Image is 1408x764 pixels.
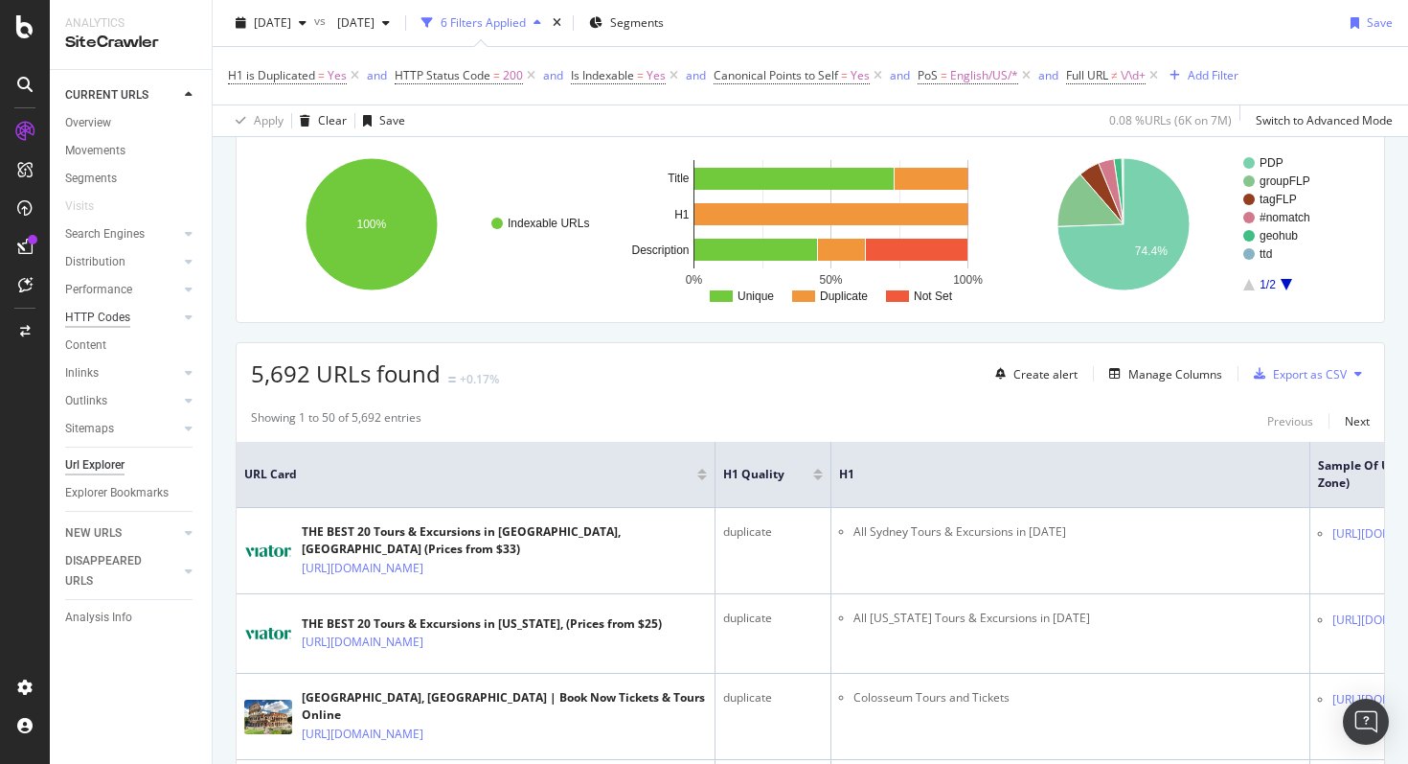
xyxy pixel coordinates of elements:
span: URL Card [244,466,693,483]
a: Search Engines [65,224,179,244]
div: Inlinks [65,363,99,383]
div: Create alert [1013,366,1078,382]
div: Overview [65,113,111,133]
a: Sitemaps [65,419,179,439]
div: duplicate [723,523,823,541]
button: [DATE] [228,8,314,38]
a: Movements [65,141,198,161]
img: main image [244,610,292,658]
span: vs [314,12,329,29]
a: Content [65,336,198,356]
text: Description [631,243,689,257]
span: 2025 Oct. 1st [254,14,291,31]
div: duplicate [723,689,823,706]
span: Segments [610,14,664,31]
button: Save [1343,8,1393,38]
div: duplicate [723,610,823,627]
span: 200 [503,62,523,89]
span: H1 Quality [723,466,784,483]
div: Visits [65,197,94,217]
div: Movements [65,141,125,161]
text: Title [668,172,690,185]
div: 6 Filters Applied [441,14,526,31]
a: Overview [65,113,198,133]
button: 6 Filters Applied [414,8,549,38]
li: All [US_STATE] Tours & Excursions in [DATE] [853,610,1302,627]
span: = [941,67,947,83]
button: and [1038,66,1058,84]
div: THE BEST 20 Tours & Excursions in [US_STATE], (Prices from $25) [302,615,662,633]
div: Performance [65,280,132,300]
img: main image [244,700,292,734]
div: Analysis Info [65,608,132,628]
text: H1 [674,208,690,221]
a: Url Explorer [65,455,198,475]
span: ≠ [1111,67,1118,83]
text: groupFLP [1260,174,1310,188]
div: +0.17% [460,371,499,387]
div: and [543,67,563,83]
button: Previous [1267,409,1313,432]
div: and [890,67,910,83]
span: = [493,67,500,83]
span: 2025 Aug. 1st [329,14,375,31]
text: 74.4% [1135,244,1168,258]
div: Next [1345,413,1370,429]
div: Sitemaps [65,419,114,439]
div: A chart. [251,141,618,308]
button: and [543,66,563,84]
span: H1 is Duplicated [228,67,315,83]
div: and [367,67,387,83]
div: DISAPPEARED URLS [65,551,162,591]
text: Indexable URLs [508,217,589,230]
li: All Sydney Tours & Excursions in [DATE] [853,523,1302,541]
a: [URL][DOMAIN_NAME] [302,633,423,652]
div: CURRENT URLS [65,85,148,105]
text: 0% [685,273,702,287]
text: Duplicate [820,289,868,303]
text: ttd [1260,247,1272,261]
svg: A chart. [627,141,994,308]
span: Yes [647,62,666,89]
div: Previous [1267,413,1313,429]
svg: A chart. [1003,141,1370,308]
div: times [549,13,565,33]
span: \/\d+ [1121,62,1146,89]
div: Analytics [65,15,196,32]
button: Apply [228,105,284,136]
text: Not Set [914,289,953,303]
button: Clear [292,105,347,136]
button: and [890,66,910,84]
div: Manage Columns [1128,366,1222,382]
button: [DATE] [329,8,397,38]
button: and [686,66,706,84]
text: Unique [738,289,774,303]
div: Segments [65,169,117,189]
div: Explorer Bookmarks [65,483,169,503]
button: Create alert [988,359,1078,389]
span: = [637,67,644,83]
div: Search Engines [65,224,145,244]
text: #nomatch [1260,211,1310,224]
span: = [318,67,325,83]
div: Save [379,112,405,128]
button: and [367,66,387,84]
li: Colosseum Tours and Tickets [853,689,1302,706]
div: Open Intercom Messenger [1343,699,1389,745]
button: Next [1345,409,1370,432]
img: Equal [448,377,456,382]
a: Segments [65,169,198,189]
div: Switch to Advanced Mode [1256,112,1393,128]
div: Add Filter [1188,67,1238,83]
div: Clear [318,112,347,128]
a: Distribution [65,252,179,272]
span: 5,692 URLs found [251,358,441,389]
div: NEW URLS [65,523,122,544]
div: THE BEST 20 Tours & Excursions in [GEOGRAPHIC_DATA], [GEOGRAPHIC_DATA] (Prices from $33) [302,523,707,558]
span: H1 [839,466,1273,483]
span: Canonical Points to Self [714,67,838,83]
div: HTTP Codes [65,308,130,328]
div: [GEOGRAPHIC_DATA], [GEOGRAPHIC_DATA] | Book Now Tickets & Tours Online [302,689,707,724]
